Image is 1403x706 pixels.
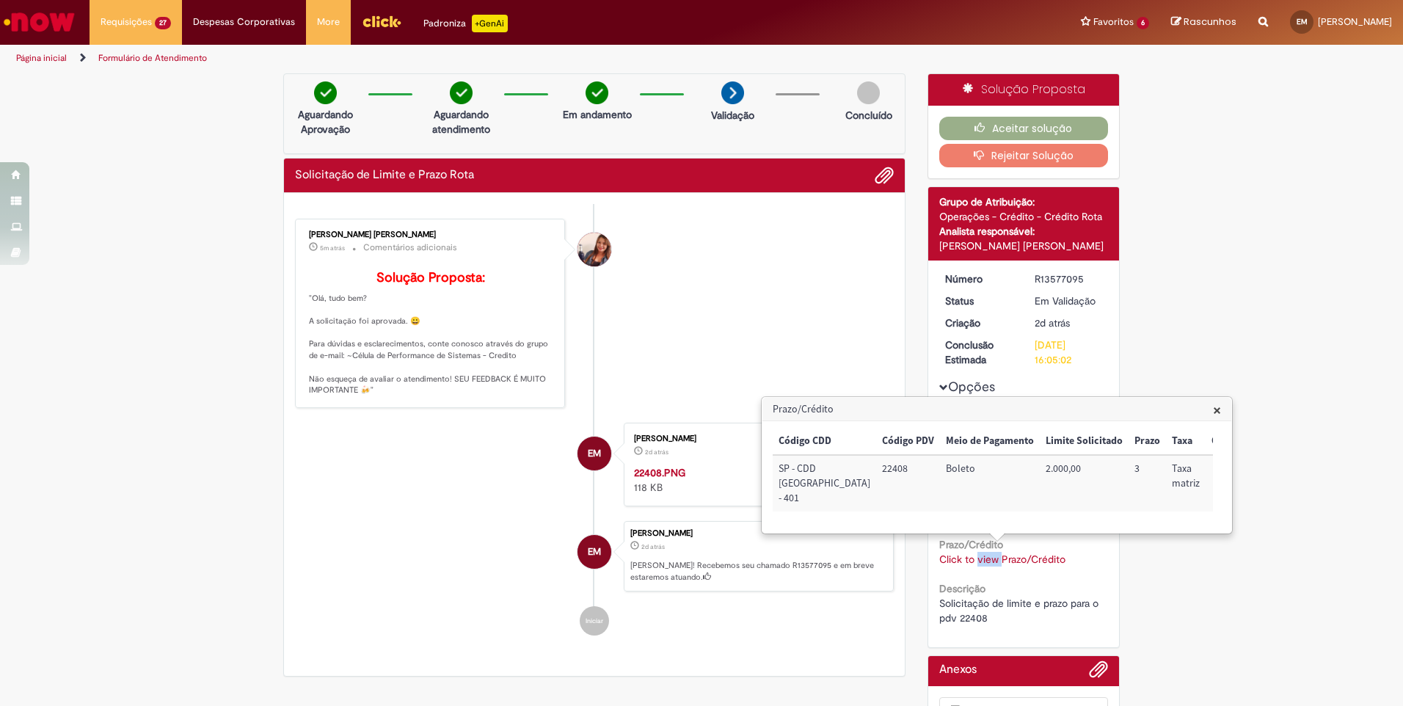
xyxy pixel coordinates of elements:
[11,45,925,72] ul: Trilhas de página
[1035,272,1103,286] div: R13577095
[939,553,1065,566] a: Click to view Prazo/Crédito
[320,244,345,252] span: 5m atrás
[939,597,1101,625] span: Solicitação de limite e prazo para o pdv 22408
[1171,15,1236,29] a: Rascunhos
[1089,660,1108,686] button: Adicionar anexos
[641,542,665,551] span: 2d atrás
[1206,428,1265,455] th: Outra taxa
[939,224,1109,239] div: Analista responsável:
[645,448,668,456] time: 29/09/2025 14:04:52
[426,107,497,137] p: Aguardando atendimento
[773,455,876,512] td: Código CDD: SP - CDD São Paulo - 401
[1040,455,1129,512] td: Limite Solicitado: 2.000,00
[876,428,940,455] th: Código PDV
[1166,428,1206,455] th: Taxa
[773,428,876,455] th: Código CDD
[317,15,340,29] span: More
[1,7,77,37] img: ServiceNow
[845,108,892,123] p: Concluído
[1040,428,1129,455] th: Limite Solicitado
[939,194,1109,209] div: Grupo de Atribuição:
[1297,17,1308,26] span: EM
[1166,455,1206,512] td: Taxa: Taxa matriz
[762,398,1231,421] h3: Prazo/Crédito
[320,244,345,252] time: 01/10/2025 11:03:51
[577,535,611,569] div: Eric Ricardo Nunes Montebello
[939,209,1109,224] div: Operações - Crédito - Crédito Rota
[98,52,207,64] a: Formulário de Atendimento
[1035,316,1103,330] div: 29/09/2025 14:04:56
[1129,428,1166,455] th: Prazo
[1129,455,1166,512] td: Prazo: 3
[721,81,744,104] img: arrow-next.png
[577,233,611,266] div: Paloma Quilimarte Zavarizzi
[934,294,1024,308] dt: Status
[1093,15,1134,29] span: Favoritos
[634,466,685,479] a: 22408.PNG
[634,434,878,443] div: [PERSON_NAME]
[641,542,665,551] time: 29/09/2025 14:04:56
[761,396,1233,534] div: Prazo/Crédito
[876,455,940,512] td: Código PDV: 22408
[1137,17,1149,29] span: 6
[934,316,1024,330] dt: Criação
[939,117,1109,140] button: Aceitar solução
[193,15,295,29] span: Despesas Corporativas
[423,15,508,32] div: Padroniza
[939,538,1003,551] b: Prazo/Crédito
[577,437,611,470] div: Eric Ricardo Nunes Montebello
[588,436,601,471] span: EM
[563,107,632,122] p: Em andamento
[1035,338,1103,367] div: [DATE] 16:05:02
[472,15,508,32] p: +GenAi
[362,10,401,32] img: click_logo_yellow_360x200.png
[101,15,152,29] span: Requisições
[939,239,1109,253] div: [PERSON_NAME] [PERSON_NAME]
[1206,455,1265,512] td: Outra taxa:
[1318,15,1392,28] span: [PERSON_NAME]
[1213,400,1221,420] span: ×
[1035,294,1103,308] div: Em Validação
[314,81,337,104] img: check-circle-green.png
[309,230,553,239] div: [PERSON_NAME] [PERSON_NAME]
[295,169,474,182] h2: Solicitação de Limite e Prazo Rota Histórico de tíquete
[645,448,668,456] span: 2d atrás
[155,17,171,29] span: 27
[376,269,485,286] b: Solução Proposta:
[16,52,67,64] a: Página inicial
[940,428,1040,455] th: Meio de Pagamento
[928,74,1120,106] div: Solução Proposta
[1213,402,1221,418] button: Close
[295,521,894,592] li: Eric Ricardo Nunes Montebello
[939,582,985,595] b: Descrição
[1035,316,1070,330] span: 2d atrás
[295,204,894,650] ul: Histórico de tíquete
[290,107,361,137] p: Aguardando Aprovação
[875,166,894,185] button: Adicionar anexos
[939,144,1109,167] button: Rejeitar Solução
[711,108,754,123] p: Validação
[450,81,473,104] img: check-circle-green.png
[940,455,1040,512] td: Meio de Pagamento: Boleto
[586,81,608,104] img: check-circle-green.png
[857,81,880,104] img: img-circle-grey.png
[630,529,886,538] div: [PERSON_NAME]
[309,271,553,396] p: "Olá, tudo bem? A solicitação foi aprovada. 😀 Para dúvidas e esclarecimentos, conte conosco atrav...
[634,465,878,495] div: 118 KB
[630,560,886,583] p: [PERSON_NAME]! Recebemos seu chamado R13577095 e em breve estaremos atuando.
[588,534,601,569] span: EM
[939,663,977,677] h2: Anexos
[1184,15,1236,29] span: Rascunhos
[934,272,1024,286] dt: Número
[934,338,1024,367] dt: Conclusão Estimada
[363,241,457,254] small: Comentários adicionais
[1035,316,1070,330] time: 29/09/2025 14:04:56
